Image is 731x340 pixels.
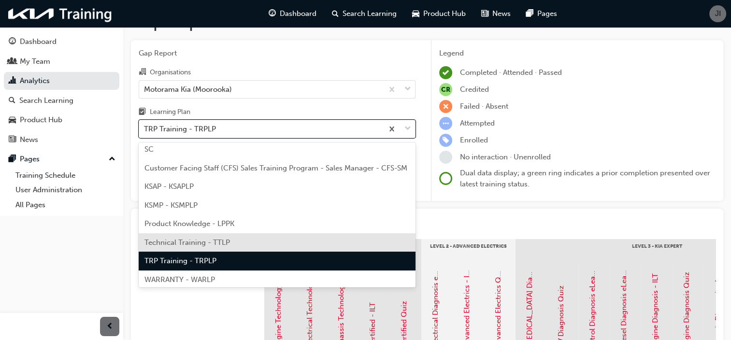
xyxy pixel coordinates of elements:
span: guage-icon [269,8,276,20]
span: TRP Training - TRPLP [144,256,216,265]
div: Motorama Kia (Moorooka) [144,84,232,95]
span: prev-icon [106,321,114,333]
span: Failed · Absent [460,102,508,111]
img: kia-training [5,4,116,24]
span: learningplan-icon [139,108,146,117]
span: people-icon [9,57,16,66]
span: Enrolled [460,136,488,144]
div: Level 2 - Advanced Electrics [421,239,516,263]
span: up-icon [109,153,115,166]
span: learningRecordVerb_COMPLETE-icon [439,66,452,79]
div: News [20,134,38,145]
span: pages-icon [526,8,533,20]
span: news-icon [9,136,16,144]
span: WARRANTY - WARLP [144,275,215,284]
div: Learning Plan [150,107,190,117]
div: TRP Training - TRPLP [144,124,216,135]
div: My Team [20,56,50,67]
span: Customer Facing Staff (CFS) Sales Training Program - Sales Manager - CFS-SM [144,164,407,172]
span: JI [715,8,721,19]
a: My Team [4,53,119,71]
span: Completed · Attended · Passed [460,68,562,77]
span: Product Hub [423,8,466,19]
a: guage-iconDashboard [261,4,324,24]
div: Search Learning [19,95,73,106]
a: Dashboard [4,33,119,51]
a: pages-iconPages [518,4,565,24]
span: chart-icon [9,77,16,85]
a: Search Learning [4,92,119,110]
span: search-icon [9,97,15,105]
span: learningRecordVerb_FAIL-icon [439,100,452,113]
a: Analytics [4,72,119,90]
button: Pages [4,150,119,168]
span: learningRecordVerb_NONE-icon [439,151,452,164]
span: organisation-icon [139,68,146,77]
a: News [4,131,119,149]
div: Pages [20,154,40,165]
a: search-iconSearch Learning [324,4,404,24]
span: News [492,8,511,19]
span: guage-icon [9,38,16,46]
div: Legend [439,48,716,59]
span: Pages [537,8,557,19]
div: Dashboard [20,36,57,47]
a: car-iconProduct Hub [404,4,473,24]
div: Product Hub [20,114,62,126]
span: car-icon [412,8,419,20]
span: Technical Training - TTLP [144,238,230,247]
span: car-icon [9,116,16,125]
span: Attempted [460,119,495,127]
button: DashboardMy TeamAnalyticsSearch LearningProduct HubNews [4,31,119,150]
a: Training Schedule [12,168,119,183]
span: KSMP - KSMPLP [144,201,198,210]
span: No interaction · Unenrolled [460,153,551,161]
a: news-iconNews [473,4,518,24]
a: Product Hub [4,111,119,129]
span: null-icon [439,83,452,96]
span: learningRecordVerb_ENROLL-icon [439,134,452,147]
span: KSAP - KSAPLP [144,182,194,191]
span: news-icon [481,8,488,20]
a: All Pages [12,198,119,212]
span: Credited [460,85,489,94]
span: Gap Report [139,48,416,59]
span: down-icon [404,123,411,135]
span: Dual data display; a green ring indicates a prior completion presented over latest training status. [460,169,710,188]
a: User Administration [12,183,119,198]
span: search-icon [332,8,339,20]
span: Dashboard [280,8,316,19]
button: JI [709,5,726,22]
span: Search Learning [343,8,397,19]
div: Organisations [150,68,191,77]
span: Product Knowledge - LPPK [144,219,234,228]
span: down-icon [404,83,411,96]
span: pages-icon [9,155,16,164]
span: learningRecordVerb_ATTEMPT-icon [439,117,452,130]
